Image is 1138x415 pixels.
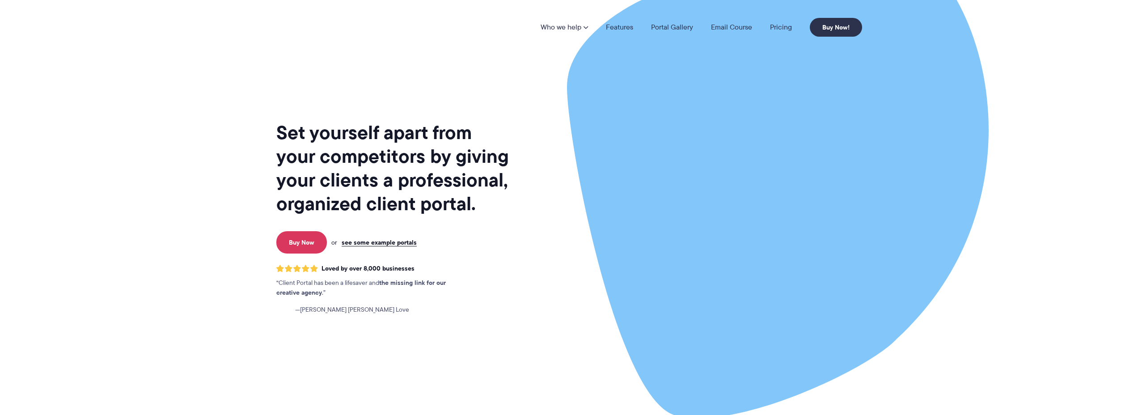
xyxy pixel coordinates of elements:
p: Client Portal has been a lifesaver and . [276,278,464,298]
a: Buy Now! [810,18,862,37]
a: Who we help [541,24,588,31]
a: Features [606,24,633,31]
strong: the missing link for our creative agency [276,278,446,297]
span: [PERSON_NAME] [PERSON_NAME] Love [295,305,409,315]
a: Portal Gallery [651,24,693,31]
span: Loved by over 8,000 businesses [322,265,415,272]
h1: Set yourself apart from your competitors by giving your clients a professional, organized client ... [276,121,511,216]
a: Buy Now [276,231,327,254]
span: or [331,238,337,246]
a: Pricing [770,24,792,31]
a: Email Course [711,24,752,31]
a: see some example portals [342,238,417,246]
